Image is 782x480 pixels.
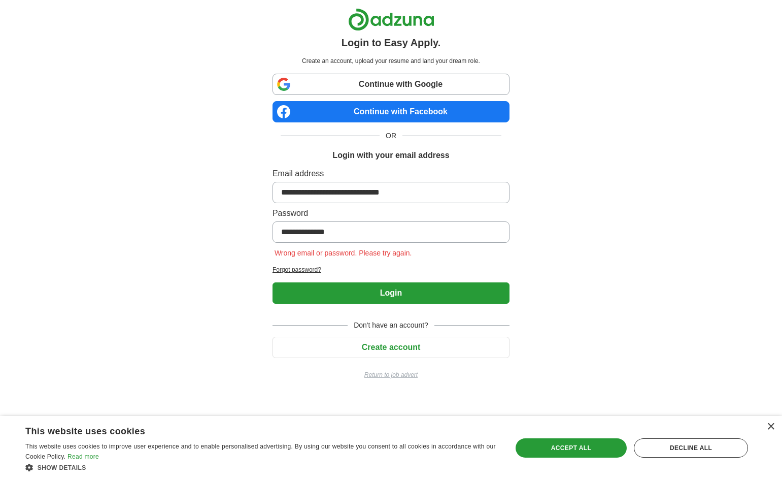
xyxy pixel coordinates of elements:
[767,423,774,431] div: Close
[342,35,441,50] h1: Login to Easy Apply.
[348,320,434,331] span: Don't have an account?
[634,438,748,458] div: Decline all
[273,168,509,180] label: Email address
[273,265,509,274] a: Forgot password?
[273,74,509,95] a: Continue with Google
[25,422,472,437] div: This website uses cookies
[273,249,414,257] span: Wrong email or password. Please try again.
[273,207,509,219] label: Password
[67,453,99,460] a: Read more, opens a new window
[273,370,509,379] a: Return to job advert
[273,101,509,122] a: Continue with Facebook
[273,343,509,351] a: Create account
[273,337,509,358] button: Create account
[516,438,627,458] div: Accept all
[273,282,509,304] button: Login
[38,464,86,471] span: Show details
[380,131,402,141] span: OR
[332,149,449,162] h1: Login with your email address
[25,443,496,460] span: This website uses cookies to improve user experience and to enable personalised advertising. By u...
[275,56,507,66] p: Create an account, upload your resume and land your dream role.
[25,462,497,472] div: Show details
[348,8,434,31] img: Adzuna logo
